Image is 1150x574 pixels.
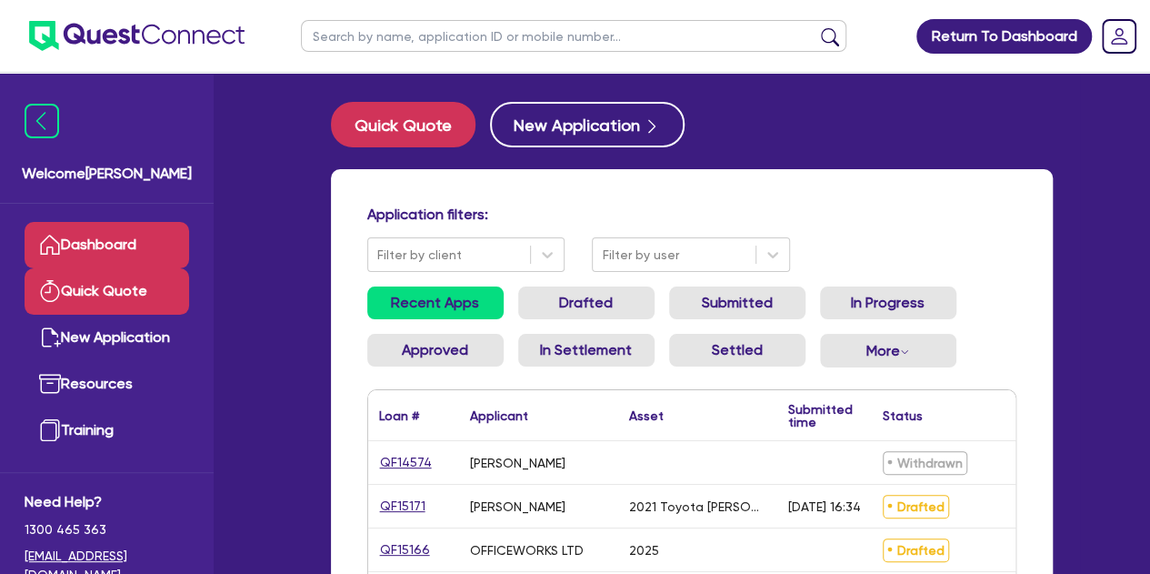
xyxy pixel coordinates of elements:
a: Approved [367,334,504,367]
img: new-application [39,327,61,348]
span: 1300 465 363 [25,520,189,539]
span: Welcome [PERSON_NAME] [22,163,192,185]
img: resources [39,373,61,395]
div: 2025 [629,543,659,558]
div: Status [883,409,923,422]
div: [PERSON_NAME] [470,499,565,514]
img: quest-connect-logo-blue [29,21,245,51]
a: QF14574 [379,452,433,473]
div: Applicant [470,409,528,422]
input: Search by name, application ID or mobile number... [301,20,846,52]
a: Dashboard [25,222,189,268]
span: Need Help? [25,491,189,513]
a: Recent Apps [367,287,504,319]
span: Drafted [883,539,949,562]
button: Dropdown toggle [820,334,956,368]
div: [PERSON_NAME] [470,456,565,470]
span: Drafted [883,495,949,519]
h4: Application filters: [367,206,1016,223]
a: Dropdown toggle [1095,13,1143,60]
a: Settled [669,334,805,367]
div: 2021 Toyota [PERSON_NAME] [PERSON_NAME] [629,499,766,514]
button: New Application [490,102,685,147]
div: Asset [629,409,664,422]
img: training [39,419,61,441]
a: Resources [25,361,189,408]
a: In Settlement [518,334,655,367]
a: Quick Quote [331,102,490,147]
a: Return To Dashboard [916,19,1092,54]
a: Drafted [518,287,655,319]
a: Submitted [669,287,805,319]
div: OFFICEWORKS LTD [470,543,584,558]
a: QF15171 [379,496,426,517]
a: In Progress [820,287,956,319]
div: Loan # [379,409,419,422]
button: Quick Quote [331,102,475,147]
span: Withdrawn [883,451,967,475]
a: New Application [25,315,189,361]
a: Quick Quote [25,268,189,315]
img: quick-quote [39,280,61,302]
a: QF15166 [379,539,431,560]
div: [DATE] 16:34 [788,499,861,514]
img: icon-menu-close [25,104,59,138]
div: Submitted time [788,403,853,428]
a: Training [25,408,189,454]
